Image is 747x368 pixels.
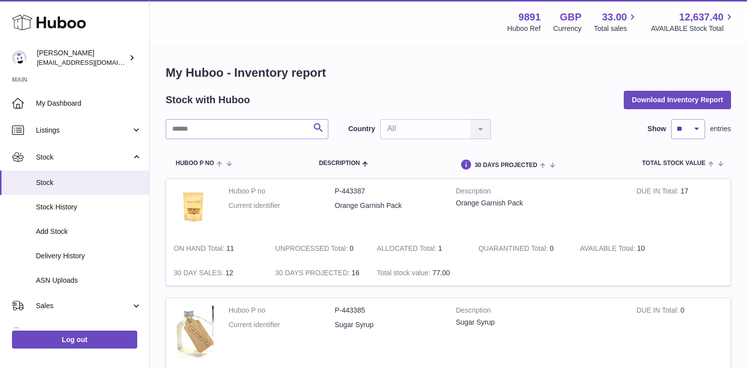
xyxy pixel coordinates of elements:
[550,244,554,252] span: 0
[166,93,250,107] h2: Stock with Huboo
[36,178,142,187] span: Stock
[174,186,214,226] img: product image
[651,24,735,33] span: AVAILABLE Stock Total
[174,244,227,255] strong: ON HAND Total
[624,91,731,109] button: Download Inventory Report
[679,10,724,24] span: 12,637.40
[456,186,622,198] strong: Description
[456,306,622,318] strong: Description
[37,58,147,66] span: [EMAIL_ADDRESS][DOMAIN_NAME]
[335,201,441,210] dd: Orange Garnish Pack
[176,160,214,167] span: Huboo P no
[710,124,731,134] span: entries
[377,269,432,279] strong: Total stock value
[12,50,27,65] img: ro@thebitterclub.co.uk
[479,244,550,255] strong: QUARANTINED Total
[229,201,335,210] dt: Current identifier
[174,306,214,359] img: product image
[36,99,142,108] span: My Dashboard
[36,202,142,212] span: Stock History
[335,186,441,196] dd: P-443387
[553,24,582,33] div: Currency
[319,160,360,167] span: Description
[335,306,441,315] dd: P-443385
[36,227,142,236] span: Add Stock
[36,301,131,311] span: Sales
[166,65,731,81] h1: My Huboo - Inventory report
[594,10,638,33] a: 33.00 Total sales
[229,186,335,196] dt: Huboo P no
[369,236,471,261] td: 1
[651,10,735,33] a: 12,637.40 AVAILABLE Stock Total
[36,276,142,285] span: ASN Uploads
[648,124,666,134] label: Show
[594,24,638,33] span: Total sales
[275,269,352,279] strong: 30 DAYS PROJECTED
[268,236,370,261] td: 0
[456,198,622,208] div: Orange Garnish Pack
[268,261,370,285] td: 16
[166,261,268,285] td: 12
[335,320,441,330] dd: Sugar Syrup
[275,244,350,255] strong: UNPROCESSED Total
[507,24,541,33] div: Huboo Ref
[602,10,627,24] span: 33.00
[348,124,375,134] label: Country
[636,187,680,197] strong: DUE IN Total
[432,269,450,277] span: 77.00
[475,162,537,169] span: 30 DAYS PROJECTED
[37,48,127,67] div: [PERSON_NAME]
[636,306,680,317] strong: DUE IN Total
[456,318,622,327] div: Sugar Syrup
[377,244,438,255] strong: ALLOCATED Total
[580,244,637,255] strong: AVAILABLE Total
[166,236,268,261] td: 11
[12,331,137,349] a: Log out
[174,269,226,279] strong: 30 DAY SALES
[36,251,142,261] span: Delivery History
[229,320,335,330] dt: Current identifier
[572,236,674,261] td: 10
[229,306,335,315] dt: Huboo P no
[629,179,731,236] td: 17
[36,126,131,135] span: Listings
[36,153,131,162] span: Stock
[518,10,541,24] strong: 9891
[560,10,581,24] strong: GBP
[642,160,706,167] span: Total stock value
